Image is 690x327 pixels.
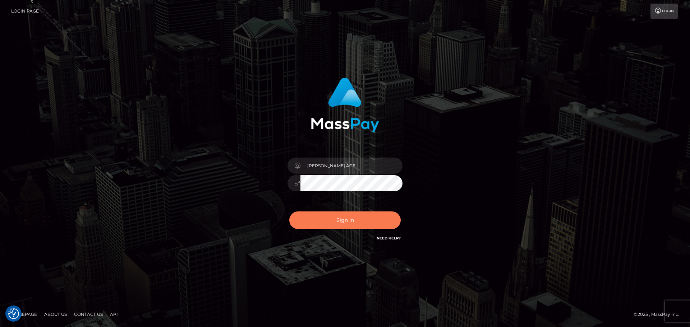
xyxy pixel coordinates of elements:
input: Username... [300,158,402,174]
button: Consent Preferences [8,308,19,319]
img: Revisit consent button [8,308,19,319]
a: About Us [41,309,70,320]
button: Sign in [289,211,401,229]
div: © 2025 , MassPay Inc. [634,310,685,318]
a: Need Help? [377,236,401,240]
img: MassPay Login [311,78,379,132]
a: Contact Us [71,309,106,320]
a: Login [650,4,678,19]
a: API [107,309,121,320]
a: Homepage [8,309,40,320]
a: Login Page [11,4,39,19]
